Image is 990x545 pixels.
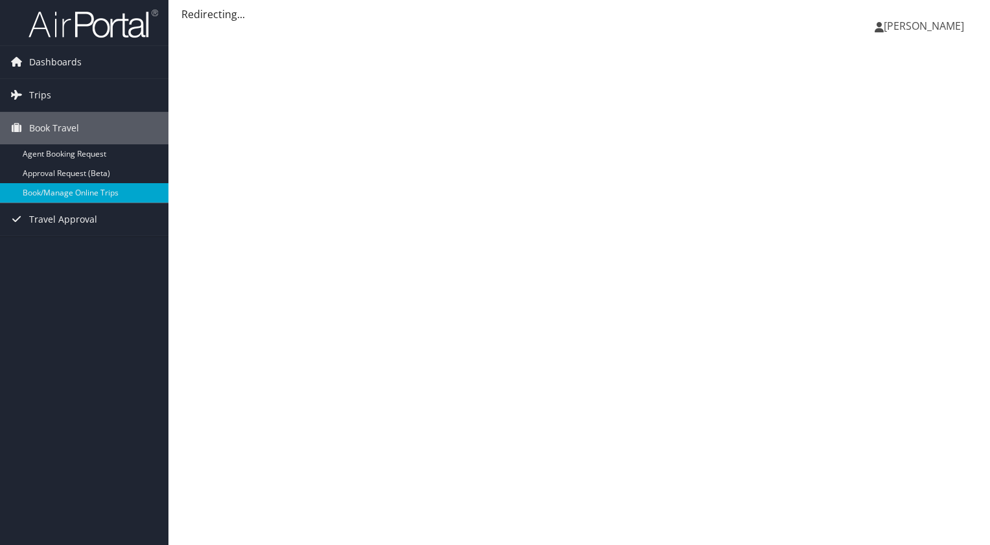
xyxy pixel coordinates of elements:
span: Dashboards [29,46,82,78]
div: Redirecting... [181,6,977,22]
img: airportal-logo.png [29,8,158,39]
span: Trips [29,79,51,111]
span: [PERSON_NAME] [884,19,964,33]
a: [PERSON_NAME] [875,6,977,45]
span: Travel Approval [29,203,97,236]
span: Book Travel [29,112,79,144]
